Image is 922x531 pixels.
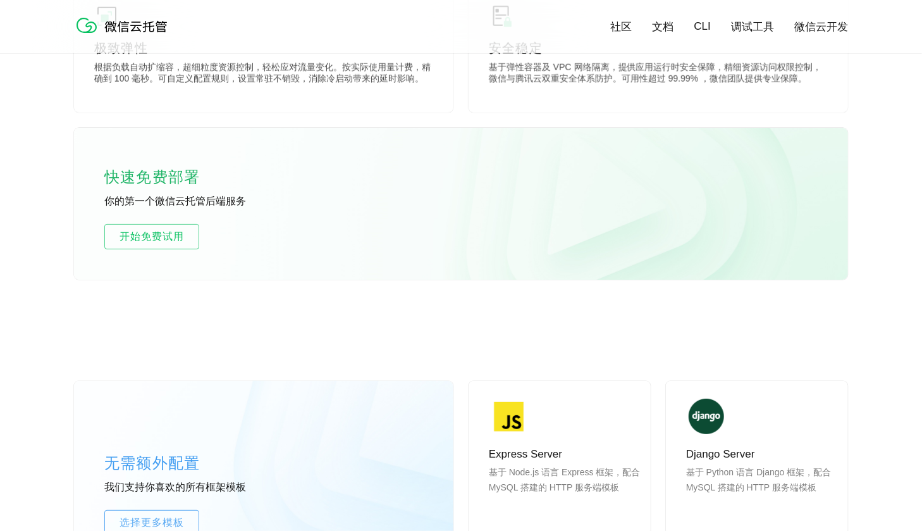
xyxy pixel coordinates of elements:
a: CLI [694,20,711,33]
p: 我们支持你喜欢的所有框架模板 [104,481,294,495]
a: 社区 [611,20,632,34]
a: 调试工具 [731,20,774,34]
a: 微信云托管 [74,29,175,40]
span: 开始免费试用 [105,229,199,244]
p: 无需额外配置 [104,451,294,476]
p: Express Server [489,447,641,462]
p: 基于 Python 语言 Django 框架，配合 MySQL 搭建的 HTTP 服务端模板 [686,465,838,525]
img: 微信云托管 [74,13,175,38]
a: 微信云开发 [794,20,848,34]
span: 选择更多模板 [105,515,199,530]
p: Django Server [686,447,838,462]
p: 你的第一个微信云托管后端服务 [104,195,294,209]
p: 根据负载自动扩缩容，超细粒度资源控制，轻松应对流量变化。按实际使用量计费，精确到 100 毫秒。可自定义配置规则，设置常驻不销毁，消除冷启动带来的延时影响。 [94,62,433,87]
a: 文档 [653,20,674,34]
p: 基于 Node.js 语言 Express 框架，配合 MySQL 搭建的 HTTP 服务端模板 [489,465,641,525]
p: 基于弹性容器及 VPC 网络隔离，提供应用运行时安全保障，精细资源访问权限控制，微信与腾讯云双重安全体系防护。可用性超过 99.99% ，微信团队提供专业保障。 [489,62,828,87]
p: 快速免费部署 [104,165,231,190]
